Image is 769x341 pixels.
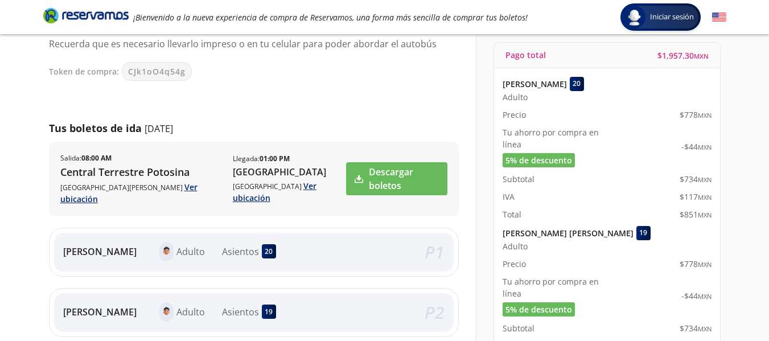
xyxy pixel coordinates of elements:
[43,7,129,27] a: Brand Logo
[698,175,712,184] small: MXN
[233,165,346,179] p: [GEOGRAPHIC_DATA]
[503,227,634,239] p: [PERSON_NAME] [PERSON_NAME]
[145,122,173,135] p: [DATE]
[176,305,205,319] p: Adulto
[505,154,572,166] span: 5% de descuento
[680,191,712,203] span: $ 117
[698,111,712,120] small: MXN
[681,290,712,302] span: -$ 44
[505,49,546,61] p: Pago total
[262,305,276,319] div: 19
[636,226,651,240] div: 19
[63,305,137,319] p: [PERSON_NAME]
[81,153,112,163] b: 08:00 AM
[503,258,526,270] p: Precio
[657,50,709,61] span: $ 1,957.30
[43,7,129,24] i: Brand Logo
[503,109,526,121] p: Precio
[680,322,712,334] span: $ 734
[233,154,290,164] p: Llegada :
[133,12,528,23] em: ¡Bienvenido a la nueva experiencia de compra de Reservamos, una forma más sencilla de comprar tus...
[680,258,712,270] span: $ 778
[503,240,528,252] span: Adulto
[698,143,712,151] small: MXN
[503,322,534,334] p: Subtotal
[60,182,198,204] a: Ver ubicación
[698,324,712,333] small: MXN
[503,91,528,103] span: Adulto
[680,208,712,220] span: $ 851
[63,245,137,258] p: [PERSON_NAME]
[681,141,712,153] span: -$ 44
[176,245,205,258] p: Adulto
[49,121,142,136] p: Tus boletos de ida
[680,109,712,121] span: $ 778
[222,305,259,319] p: Asientos
[60,165,221,180] p: Central Terrestre Potosina
[698,193,712,202] small: MXN
[503,173,534,185] p: Subtotal
[505,303,572,315] span: 5% de descuento
[60,181,221,205] p: [GEOGRAPHIC_DATA][PERSON_NAME]
[503,78,567,90] p: [PERSON_NAME]
[128,65,186,77] span: CJk1oO4q54g
[346,162,447,195] a: Descargar boletos
[680,173,712,185] span: $ 734
[60,153,112,163] p: Salida :
[698,260,712,269] small: MXN
[694,52,709,60] small: MXN
[712,10,726,24] button: English
[698,211,712,219] small: MXN
[698,292,712,301] small: MXN
[425,240,445,264] em: P 1
[570,77,584,91] div: 20
[260,154,290,163] b: 01:00 PM
[49,37,447,51] p: Recuerda que es necesario llevarlo impreso o en tu celular para poder abordar el autobús
[262,244,276,258] div: 20
[503,276,607,299] p: Tu ahorro por compra en línea
[425,301,445,324] em: P 2
[503,126,607,150] p: Tu ahorro por compra en línea
[222,245,259,258] p: Asientos
[503,208,521,220] p: Total
[49,65,119,77] p: Token de compra:
[645,11,698,23] span: Iniciar sesión
[503,191,515,203] p: IVA
[233,180,346,204] p: [GEOGRAPHIC_DATA]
